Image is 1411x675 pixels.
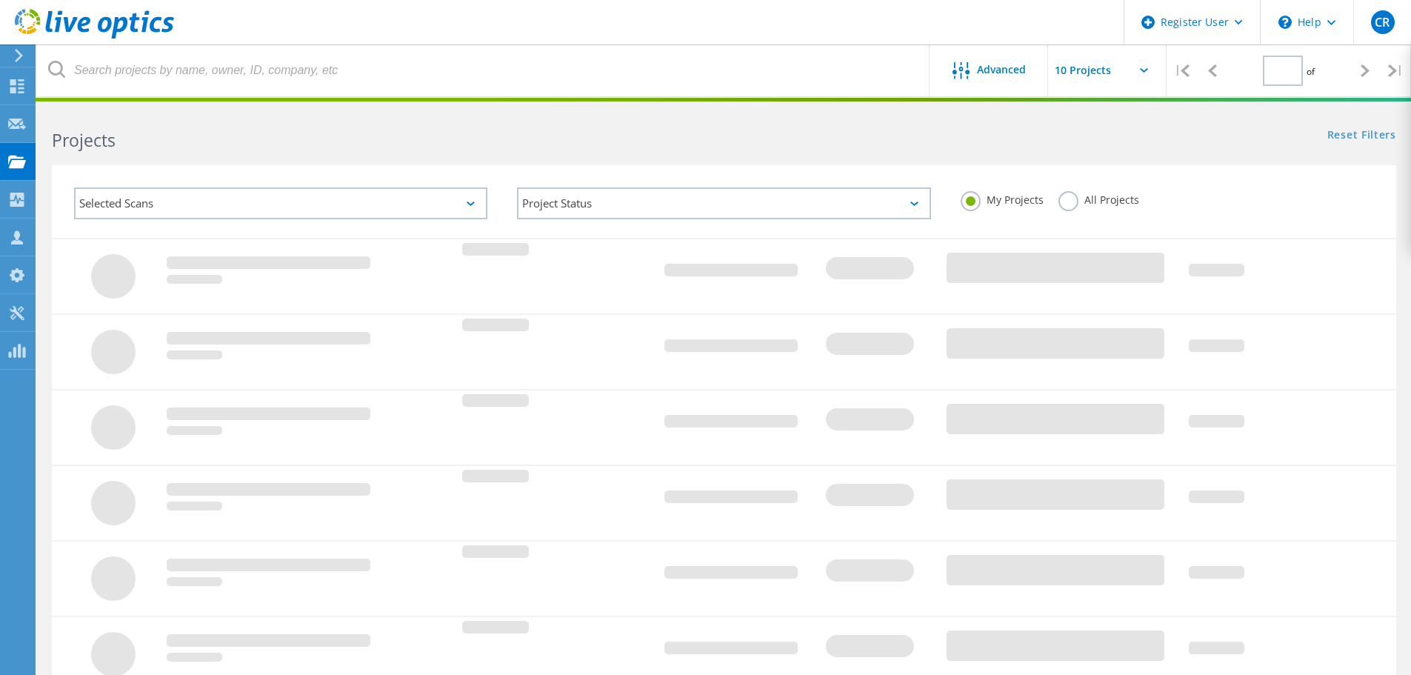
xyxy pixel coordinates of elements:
b: Projects [52,128,116,152]
span: CR [1375,16,1390,28]
span: Advanced [977,64,1026,75]
div: Project Status [517,187,930,219]
svg: \n [1278,16,1292,29]
div: Selected Scans [74,187,487,219]
div: | [1167,44,1197,97]
label: My Projects [961,191,1044,205]
input: Search projects by name, owner, ID, company, etc [37,44,930,96]
label: All Projects [1058,191,1139,205]
span: of [1307,65,1315,78]
a: Reset Filters [1327,130,1396,142]
a: Live Optics Dashboard [15,31,174,41]
div: | [1381,44,1411,97]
